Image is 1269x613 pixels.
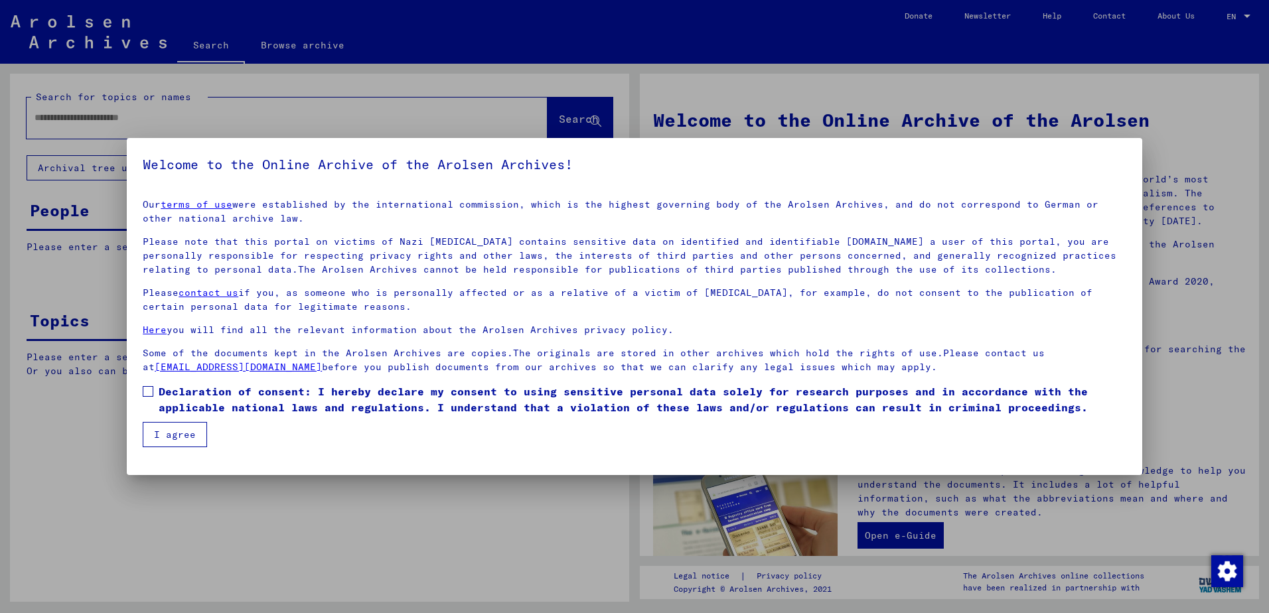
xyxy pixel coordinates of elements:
div: Change consent [1211,555,1242,586]
p: Our were established by the international commission, which is the highest governing body of the ... [143,198,1126,226]
a: contact us [179,287,238,299]
p: Please note that this portal on victims of Nazi [MEDICAL_DATA] contains sensitive data on identif... [143,235,1126,277]
button: I agree [143,422,207,447]
a: [EMAIL_ADDRESS][DOMAIN_NAME] [155,361,322,373]
p: Some of the documents kept in the Arolsen Archives are copies.The originals are stored in other a... [143,346,1126,374]
a: Here [143,324,167,336]
a: terms of use [161,198,232,210]
img: Change consent [1211,555,1243,587]
h5: Welcome to the Online Archive of the Arolsen Archives! [143,154,1126,175]
p: Please if you, as someone who is personally affected or as a relative of a victim of [MEDICAL_DAT... [143,286,1126,314]
span: Declaration of consent: I hereby declare my consent to using sensitive personal data solely for r... [159,383,1126,415]
p: you will find all the relevant information about the Arolsen Archives privacy policy. [143,323,1126,337]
